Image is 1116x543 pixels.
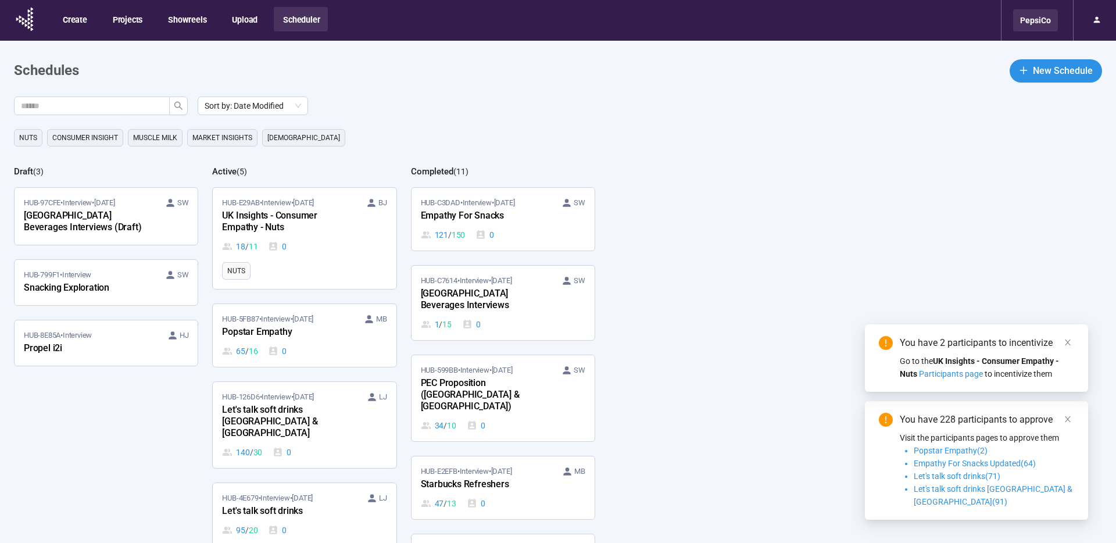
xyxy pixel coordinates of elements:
[222,197,314,209] span: HUB-E29AB • Interview •
[1064,338,1072,346] span: close
[376,313,387,325] span: MB
[213,304,396,367] a: HUB-5FB87•Interview•[DATE] MBPopstar Empathy65 / 160
[574,275,585,287] span: SW
[222,446,262,459] div: 140
[222,240,257,253] div: 18
[237,167,247,176] span: ( 5 )
[250,446,253,459] span: /
[914,446,988,455] span: Popstar Empathy(2)
[467,419,485,432] div: 0
[900,336,1074,350] div: You have 2 participants to incentivize
[421,228,466,241] div: 121
[268,524,287,537] div: 0
[421,287,549,313] div: [GEOGRAPHIC_DATA] Beverages Interviews
[1013,9,1058,31] div: PepsiCo
[213,382,396,468] a: HUB-126D6•Interview•[DATE] LJLet's talk soft drinks [GEOGRAPHIC_DATA] & [GEOGRAPHIC_DATA]140 / 300
[53,7,95,31] button: Create
[245,240,249,253] span: /
[24,197,115,209] span: HUB-97CFE • Interview •
[447,419,456,432] span: 10
[222,313,313,325] span: HUB-5FB87 • Interview •
[292,315,313,323] time: [DATE]
[379,391,387,403] span: LJ
[293,198,314,207] time: [DATE]
[177,197,189,209] span: SW
[900,431,1074,444] p: Visit the participants pages to approve them
[494,198,515,207] time: [DATE]
[222,524,257,537] div: 95
[14,60,79,82] h1: Schedules
[24,330,92,341] span: HUB-8E85A • Interview
[24,341,152,356] div: Propel i2i
[222,391,314,403] span: HUB-126D6 • Interview •
[293,392,314,401] time: [DATE]
[900,356,1059,378] strong: UK Insights - Consumer Empathy - Nuts
[222,403,350,441] div: Let's talk soft drinks [GEOGRAPHIC_DATA] & [GEOGRAPHIC_DATA]
[205,97,301,115] span: Sort by: Date Modified
[253,446,263,459] span: 30
[273,446,291,459] div: 0
[1019,66,1028,75] span: plus
[448,228,452,241] span: /
[222,504,350,519] div: Let's talk soft drinks
[421,318,452,331] div: 1
[447,497,456,510] span: 13
[379,492,387,504] span: LJ
[192,132,252,144] span: market insights
[421,376,549,415] div: PEC Proposition ([GEOGRAPHIC_DATA] & [GEOGRAPHIC_DATA])
[412,266,595,340] a: HUB-C7614•Interview•[DATE] SW[GEOGRAPHIC_DATA] Beverages Interviews1 / 150
[133,132,177,144] span: Muscle Milk
[914,471,1000,481] span: Let's talk soft drinks(71)
[421,197,515,209] span: HUB-C3DAD • Interview •
[467,497,485,510] div: 0
[412,456,595,519] a: HUB-E2EFB•Interview•[DATE] MBStarbucks Refreshers47 / 130
[222,345,257,358] div: 65
[249,345,258,358] span: 16
[212,166,237,177] h2: Active
[1064,415,1072,423] span: close
[52,132,118,144] span: consumer insight
[15,260,198,305] a: HUB-799F1•Interview SWSnacking Exploration
[268,240,287,253] div: 0
[94,198,115,207] time: [DATE]
[421,466,512,477] span: HUB-E2EFB • Interview •
[24,209,152,235] div: [GEOGRAPHIC_DATA] Beverages Interviews (Draft)
[103,7,151,31] button: Projects
[267,132,340,144] span: [DEMOGRAPHIC_DATA]
[421,275,512,287] span: HUB-C7614 • Interview •
[24,269,91,281] span: HUB-799F1 • Interview
[249,240,258,253] span: 11
[421,497,456,510] div: 47
[443,497,447,510] span: /
[491,467,512,476] time: [DATE]
[180,330,189,341] span: HJ
[292,494,313,502] time: [DATE]
[421,209,549,224] div: Empathy For Snacks
[169,97,188,115] button: search
[412,355,595,441] a: HUB-599BB•Interview•[DATE] SWPEC Proposition ([GEOGRAPHIC_DATA] & [GEOGRAPHIC_DATA])34 / 100
[439,318,442,331] span: /
[174,101,183,110] span: search
[24,281,152,296] div: Snacking Exploration
[919,369,983,378] span: Participants page
[1010,59,1102,83] button: plusNew Schedule
[1033,63,1093,78] span: New Schedule
[159,7,214,31] button: Showreels
[222,325,350,340] div: Popstar Empathy
[443,419,447,432] span: /
[574,365,585,376] span: SW
[268,345,287,358] div: 0
[421,477,549,492] div: Starbucks Refreshers
[914,459,1036,468] span: Empathy For Snacks Updated(64)
[274,7,328,31] button: Scheduler
[412,188,595,251] a: HUB-C3DAD•Interview•[DATE] SWEmpathy For Snacks121 / 1500
[914,484,1072,506] span: Let's talk soft drinks [GEOGRAPHIC_DATA] & [GEOGRAPHIC_DATA](91)
[19,132,37,144] span: Nuts
[249,524,258,537] span: 20
[491,276,512,285] time: [DATE]
[453,167,468,176] span: ( 11 )
[222,209,350,235] div: UK Insights - Consumer Empathy - Nuts
[411,166,453,177] h2: Completed
[462,318,481,331] div: 0
[900,413,1074,427] div: You have 228 participants to approve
